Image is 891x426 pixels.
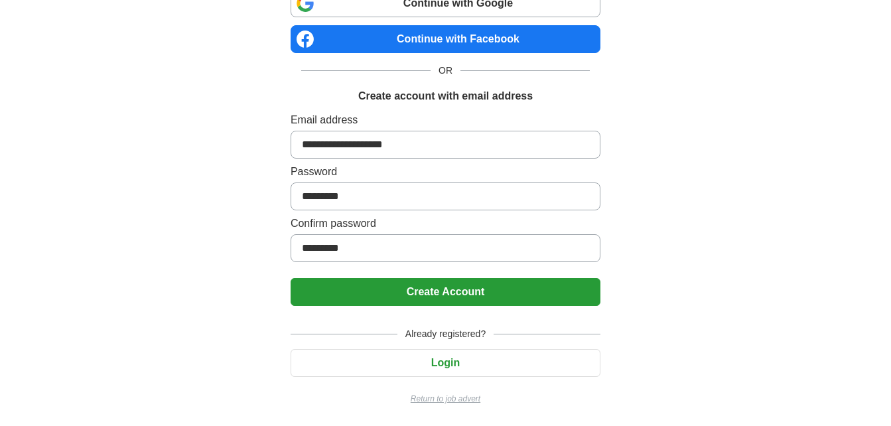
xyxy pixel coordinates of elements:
[291,164,600,180] label: Password
[291,278,600,306] button: Create Account
[291,25,600,53] a: Continue with Facebook
[431,64,460,78] span: OR
[291,349,600,377] button: Login
[358,88,533,104] h1: Create account with email address
[291,393,600,405] a: Return to job advert
[291,357,600,368] a: Login
[291,112,600,128] label: Email address
[397,327,494,341] span: Already registered?
[291,216,600,232] label: Confirm password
